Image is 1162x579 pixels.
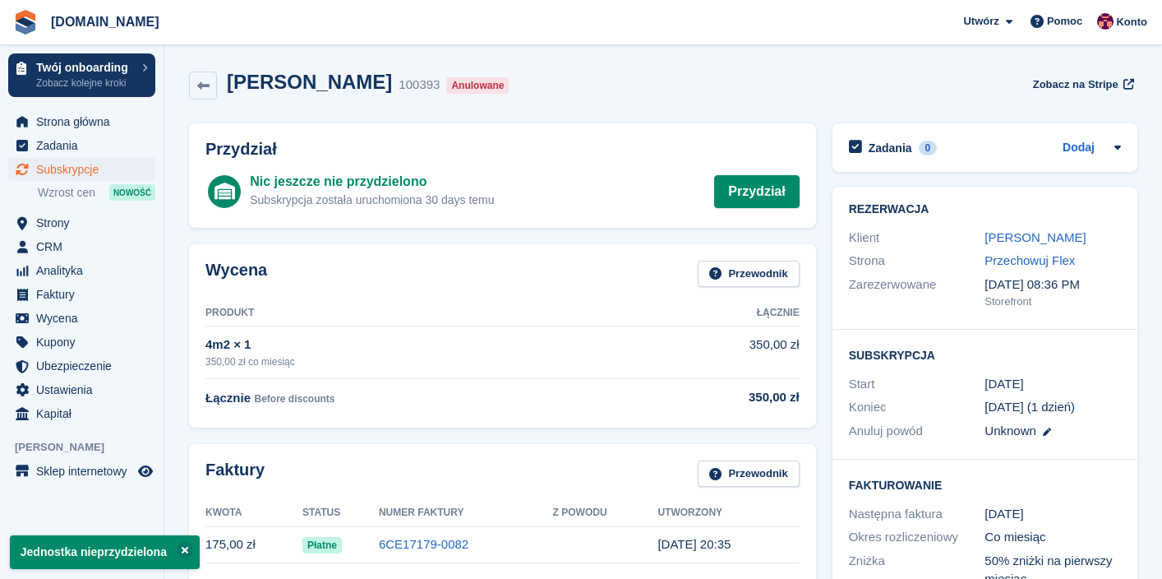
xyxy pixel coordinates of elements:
[8,460,155,483] a: menu
[984,230,1086,244] a: [PERSON_NAME]
[8,402,155,425] a: menu
[1063,139,1095,158] a: Dodaj
[250,192,494,209] div: Subskrypcja została uruchomiona 30 days temu
[657,537,731,551] time: 2025-08-07 18:35:27 UTC
[379,500,553,526] th: Numer faktury
[632,327,799,378] td: 350,00 zł
[714,175,799,208] a: Przydział
[205,354,632,369] div: 350,00 zł co miesiąc
[36,211,135,234] span: Strony
[205,261,267,288] h2: Wycena
[984,528,1121,547] div: Co miesiąc
[254,393,334,405] span: Before discounts
[399,76,440,95] div: 100393
[963,13,998,30] span: Utwórz
[205,300,632,327] th: Produkt
[36,235,135,258] span: CRM
[8,378,155,401] a: menu
[302,500,379,526] th: Status
[984,424,1036,438] span: Unknown
[205,336,632,354] div: 4m2 × 1
[632,388,799,407] div: 350,00 zł
[8,307,155,330] a: menu
[44,8,166,35] a: [DOMAIN_NAME]
[984,294,1121,310] div: Storefront
[136,461,155,481] a: Podgląd sklepu
[984,400,1075,414] span: [DATE] (1 dzień)
[553,500,658,526] th: Z powodu
[849,476,1121,493] h2: Fakturowanie
[849,276,985,310] div: Zarezerwowane
[849,252,985,271] div: Strona
[227,71,392,93] h2: [PERSON_NAME]
[38,185,95,201] span: Wzrost cen
[13,10,38,35] img: stora-icon-8386f47178a22dfd0bd8f6a31ec36ba5ce8667c1dd55bd0f319d3a0aa187defe.svg
[8,354,155,378] a: menu
[10,535,200,569] p: Jednostka nieprzydzielona
[36,378,135,401] span: Ustawienia
[205,391,251,405] span: Łącznie
[1047,13,1082,30] span: Pomoc
[698,461,799,488] a: Przewodnik
[849,528,985,547] div: Okres rozliczeniowy
[36,283,135,306] span: Faktury
[36,354,135,378] span: Ubezpieczenie
[8,259,155,282] a: menu
[8,235,155,258] a: menu
[1026,71,1137,98] a: Zobacz na Stripe
[849,505,985,524] div: Następna faktura
[250,172,494,192] div: Nic jeszcze nie przydzielono
[849,229,985,248] div: Klient
[36,402,135,425] span: Kapitał
[8,158,155,181] a: menu
[205,461,265,488] h2: Faktury
[36,62,134,73] p: Twój onboarding
[15,439,164,456] span: [PERSON_NAME]
[8,283,155,306] a: menu
[205,526,302,563] td: 175,00 zł
[698,261,799,288] a: Przewodnik
[302,537,342,554] span: Płatne
[849,398,985,417] div: Koniec
[657,500,799,526] th: Utworzony
[36,259,135,282] span: Analityka
[849,375,985,394] div: Start
[379,537,468,551] a: 6CE17179-0082
[8,331,155,354] a: menu
[8,211,155,234] a: menu
[36,110,135,133] span: Strona główna
[36,331,135,354] span: Kupony
[205,140,800,159] h2: Przydział
[1116,14,1147,30] span: Konto
[919,141,938,155] div: 0
[36,76,134,90] p: Zobacz kolejne kroki
[36,134,135,157] span: Zadania
[36,307,135,330] span: Wycena
[36,460,135,483] span: Sklep internetowy
[38,183,155,201] a: Wzrost cen NOWOŚĆ
[849,346,1121,363] h2: Subskrypcja
[869,141,912,155] h2: Zadania
[984,375,1023,394] time: 2025-08-06 22:00:00 UTC
[8,134,155,157] a: menu
[984,253,1075,267] a: Przechowuj Flex
[984,505,1121,524] div: [DATE]
[984,276,1121,294] div: [DATE] 08:36 PM
[632,300,799,327] th: Łącznie
[36,158,135,181] span: Subskrypcje
[1033,76,1118,93] span: Zobacz na Stripe
[8,53,155,97] a: Twój onboarding Zobacz kolejne kroki
[8,110,155,133] a: menu
[205,500,302,526] th: Kwota
[446,77,509,94] div: Anulowane
[1097,13,1114,30] img: Mateusz Kacwin
[849,203,1121,216] h2: Rezerwacja
[849,422,985,441] div: Anuluj powód
[109,184,155,201] div: NOWOŚĆ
